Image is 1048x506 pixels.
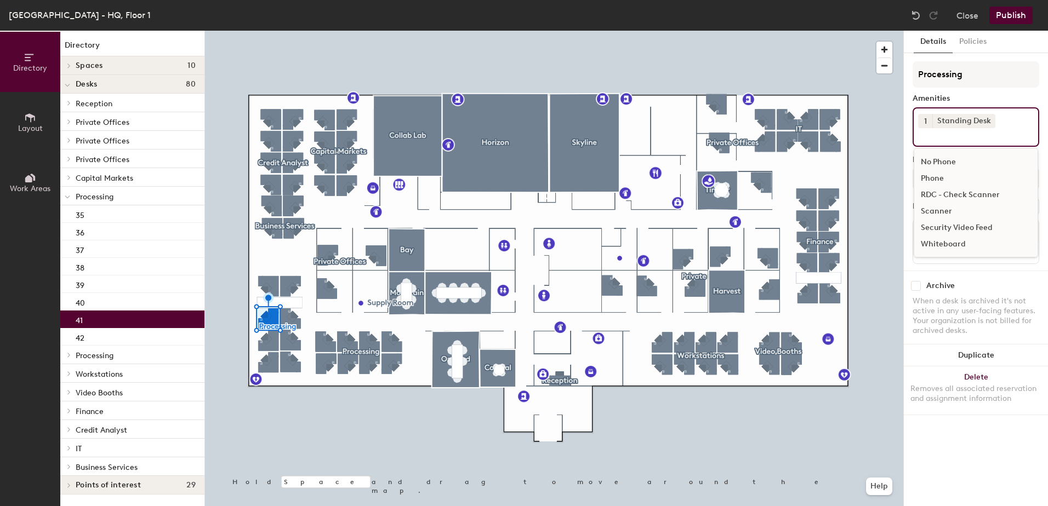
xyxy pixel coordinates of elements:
div: No Phone [914,154,1038,170]
div: Desks [913,202,933,211]
p: 41 [76,313,83,325]
div: Whiteboard [914,236,1038,252]
span: IT [76,444,82,453]
button: Assigned [913,169,1039,188]
div: [GEOGRAPHIC_DATA] - HQ, Floor 1 [9,8,151,22]
span: Private Offices [76,118,129,127]
button: DeleteRemoves all associated reservation and assignment information [904,366,1048,415]
div: Archive [926,281,955,290]
p: 37 [76,243,84,255]
p: 38 [76,260,84,273]
button: Details [914,31,953,53]
p: 35 [76,208,84,220]
div: RDC - Check Scanner [914,187,1038,203]
span: Capital Markets [76,174,133,183]
h1: Directory [60,39,204,56]
div: Security Video Feed [914,220,1038,236]
span: Credit Analyst [76,426,127,435]
div: Amenities [913,94,1039,103]
span: 10 [187,61,196,70]
span: Workstations [76,370,123,379]
img: Undo [910,10,921,21]
span: Private Offices [76,155,129,164]
span: 1 [924,116,927,127]
div: Standing Desk [932,114,995,128]
img: Redo [928,10,939,21]
span: Processing [76,351,113,360]
div: Phone [914,170,1038,187]
p: 42 [76,330,84,343]
span: Business Services [76,463,138,472]
button: Duplicate [904,344,1048,366]
button: Help [866,478,892,495]
div: Desk Type [913,156,1039,164]
span: Video Booths [76,388,123,398]
span: Finance [76,407,104,416]
span: Directory [13,64,47,73]
p: 39 [76,278,84,290]
button: Close [956,7,978,24]
p: 40 [76,295,85,308]
div: Removes all associated reservation and assignment information [910,384,1041,404]
div: Scanner [914,203,1038,220]
p: 36 [76,225,84,238]
span: Work Areas [10,184,50,193]
span: Reception [76,99,112,108]
span: Points of interest [76,481,141,490]
span: 29 [186,481,196,490]
div: When a desk is archived it's not active in any user-facing features. Your organization is not bil... [913,296,1039,336]
span: Processing [76,192,113,202]
span: Spaces [76,61,103,70]
button: 1 [918,114,932,128]
span: Desks [76,80,97,89]
button: Publish [989,7,1033,24]
button: Policies [953,31,993,53]
span: Layout [18,124,43,133]
span: Private Offices [76,136,129,146]
span: 80 [186,80,196,89]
